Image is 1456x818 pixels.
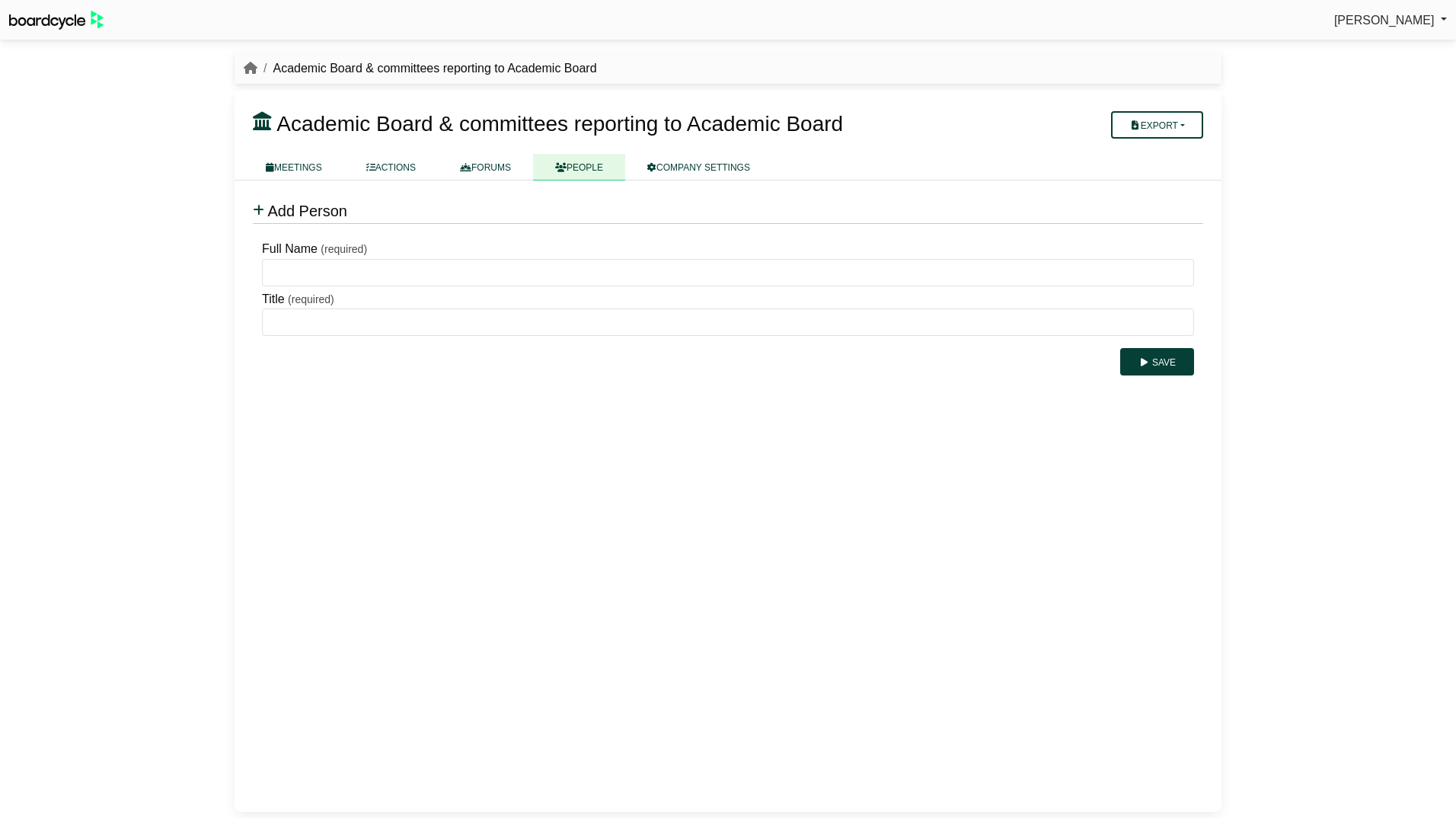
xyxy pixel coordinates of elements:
[9,11,104,30] img: BoardcycleBlackGreen-aaafeed430059cb809a45853b8cf6d952af9d84e6e89e1f1685b34bfd5cb7d64.svg
[257,59,597,78] li: Academic Board & committees reporting to Academic Board
[262,289,285,309] label: Title
[267,203,347,219] span: Add Person
[321,243,367,255] small: (required)
[244,154,344,181] a: MEETINGS
[438,154,533,181] a: FORUMS
[262,239,318,259] label: Full Name
[625,154,772,181] a: COMPANY SETTINGS
[288,293,334,305] small: (required)
[1334,14,1435,27] span: [PERSON_NAME]
[244,59,597,78] nav: breadcrumb
[276,112,843,136] span: Academic Board & committees reporting to Academic Board
[344,154,438,181] a: ACTIONS
[1120,348,1194,375] button: Save
[533,154,625,181] a: PEOPLE
[1111,111,1203,139] button: Export
[1334,11,1447,30] a: [PERSON_NAME]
